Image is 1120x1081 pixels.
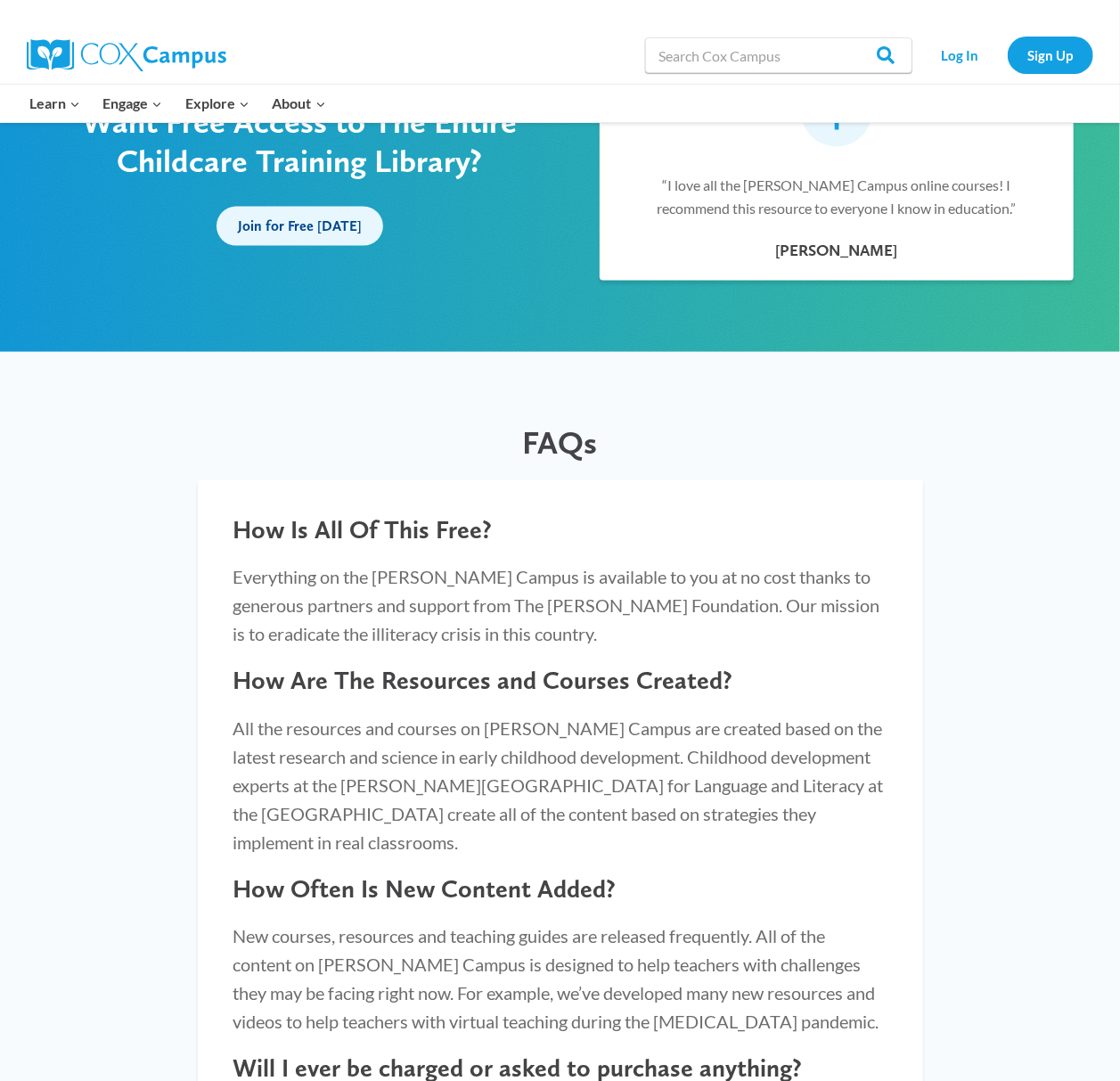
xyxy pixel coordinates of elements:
div: [PERSON_NAME] [635,238,1038,264]
a: Log In [921,37,999,73]
p: All the resources and courses on [PERSON_NAME] Campus are created based on the latest research an... [233,715,887,857]
h4: How Is All Of This Free? [233,516,887,546]
button: Child menu of Learn [18,85,92,122]
p: Want Free Access to The Entire Childcare Training Library? [36,102,564,179]
p: “I love all the [PERSON_NAME] Campus online courses! I recommend this resource to everyone I know... [635,174,1038,219]
a: Join for Free [DATE] [217,207,383,246]
a: Sign Up [1008,37,1093,73]
button: Child menu of Engage [92,85,175,122]
nav: Primary Navigation [18,85,337,122]
button: Child menu of Explore [174,85,261,122]
p: New courses, resources and teaching guides are released frequently. All of the content on [PERSON... [233,922,887,1036]
nav: Secondary Navigation [921,37,1093,73]
h4: How Are The Resources and Courses Created? [233,667,887,697]
input: Search Cox Campus [645,37,912,73]
button: Child menu of About [261,85,338,122]
h4: How Often Is New Content Added? [233,875,887,905]
span: FAQs [523,423,598,462]
p: Everything on the [PERSON_NAME] Campus is available to you at no cost thanks to generous partners... [233,563,887,649]
span: Join for Free [DATE] [238,217,362,234]
img: Cox Campus [27,39,226,71]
